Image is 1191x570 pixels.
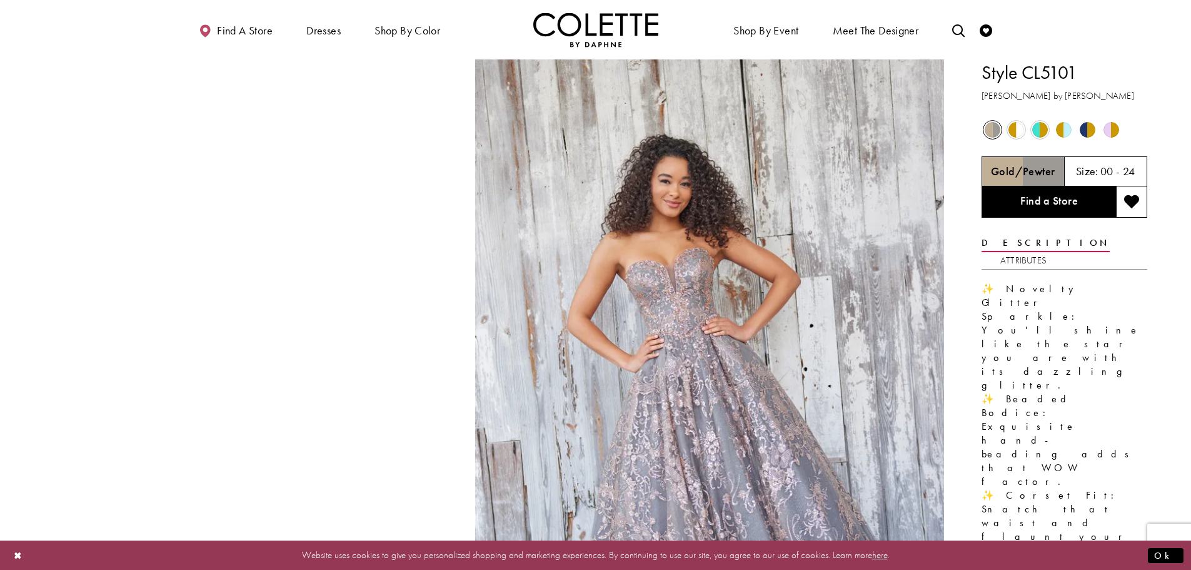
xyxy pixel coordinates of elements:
[90,547,1101,564] p: Website uses cookies to give you personalized shopping and marketing experiences. By continuing t...
[306,24,341,37] span: Dresses
[1116,186,1147,218] button: Add to wishlist
[1076,164,1098,178] span: Size:
[1100,119,1122,141] div: Lilac/Gold
[982,118,1147,142] div: Product color controls state depends on size chosen
[217,24,273,37] span: Find a store
[1148,547,1183,563] button: Submit Dialog
[1029,119,1051,141] div: Turquoise/Gold
[374,24,440,37] span: Shop by color
[730,13,802,47] span: Shop By Event
[733,24,798,37] span: Shop By Event
[833,24,919,37] span: Meet the designer
[8,544,29,566] button: Close Dialog
[977,13,995,47] a: Check Wishlist
[1000,252,1047,270] a: Attributes
[982,234,1110,252] a: Description
[533,13,658,47] img: Colette by Daphne
[1053,119,1075,141] div: Light Blue/Gold
[949,13,968,47] a: Toggle search
[196,13,276,47] a: Find a store
[533,13,658,47] a: Visit Home Page
[982,89,1147,103] h3: [PERSON_NAME] by [PERSON_NAME]
[1005,119,1027,141] div: Gold/White
[991,165,1055,178] h5: Chosen color
[1100,165,1135,178] h5: 00 - 24
[371,13,443,47] span: Shop by color
[982,119,1003,141] div: Gold/Pewter
[982,186,1116,218] a: Find a Store
[982,59,1147,86] h1: Style CL5101
[1077,119,1098,141] div: Navy/Gold
[830,13,922,47] a: Meet the designer
[303,13,344,47] span: Dresses
[872,549,888,561] a: here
